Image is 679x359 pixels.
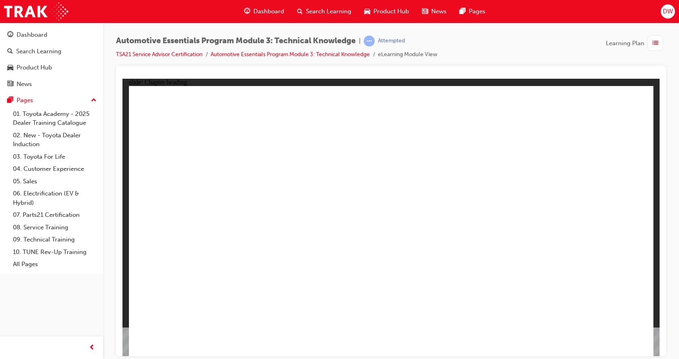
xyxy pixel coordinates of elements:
button: Pages [3,93,100,108]
span: pages-icon [7,97,13,104]
a: TSA21 Service Advisor Certification [116,51,202,58]
a: 06. Electrification (EV & Hybrid) [10,187,100,209]
a: 05. Sales [10,175,100,188]
a: Automotive Essentials Program Module 3: Technical Knowledge [211,51,370,58]
span: car-icon [364,6,370,17]
button: DW [661,4,675,19]
a: Product Hub [3,60,100,75]
a: pages-iconPages [453,3,492,20]
a: search-iconSearch Learning [291,3,358,20]
a: car-iconProduct Hub [358,3,415,20]
li: eLearning Module View [378,50,437,59]
span: Product Hub [373,7,409,16]
div: Attempted [378,37,405,45]
span: Search Learning [306,7,351,16]
span: car-icon [7,64,13,71]
a: 02. New - Toyota Dealer Induction [10,129,100,151]
div: Product Hub [17,63,52,72]
span: Dashboard [253,7,284,16]
span: DW [663,7,673,16]
a: 08. Service Training [10,221,100,234]
span: list-icon [652,38,658,48]
div: Pages [17,96,33,105]
a: 07. Parts21 Certification [10,209,100,221]
a: Dashboard [3,27,100,42]
div: Search Learning [16,47,61,56]
button: DashboardSearch LearningProduct HubNews [3,26,100,93]
a: News [3,77,100,92]
a: 09. Technical Training [10,233,100,246]
span: search-icon [7,48,13,55]
span: Learning Plan [606,39,644,48]
span: News [431,7,447,16]
button: Learning Plan [606,36,666,51]
a: news-iconNews [415,3,453,20]
a: 03. Toyota For Life [10,151,100,163]
div: Dashboard [17,30,47,40]
a: Search Learning [3,44,100,59]
span: pages-icon [460,6,466,17]
span: learningRecordVerb_ATTEMPT-icon [364,36,375,46]
span: | [359,36,361,46]
span: search-icon [297,6,303,17]
span: Automotive Essentials Program Module 3: Technical Knowledge [116,36,356,46]
a: All Pages [10,258,100,271]
span: news-icon [422,6,428,17]
span: guage-icon [7,31,13,39]
a: guage-iconDashboard [238,3,291,20]
span: prev-icon [89,343,95,353]
img: Trak [4,2,68,21]
span: guage-icon [244,6,250,17]
a: 04. Customer Experience [10,163,100,175]
span: news-icon [7,81,13,88]
a: 10. TUNE Rev-Up Training [10,246,100,258]
span: Pages [469,7,485,16]
a: 01. Toyota Academy - 2025 Dealer Training Catalogue [10,108,100,129]
div: News [17,80,32,89]
span: up-icon [91,95,97,106]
